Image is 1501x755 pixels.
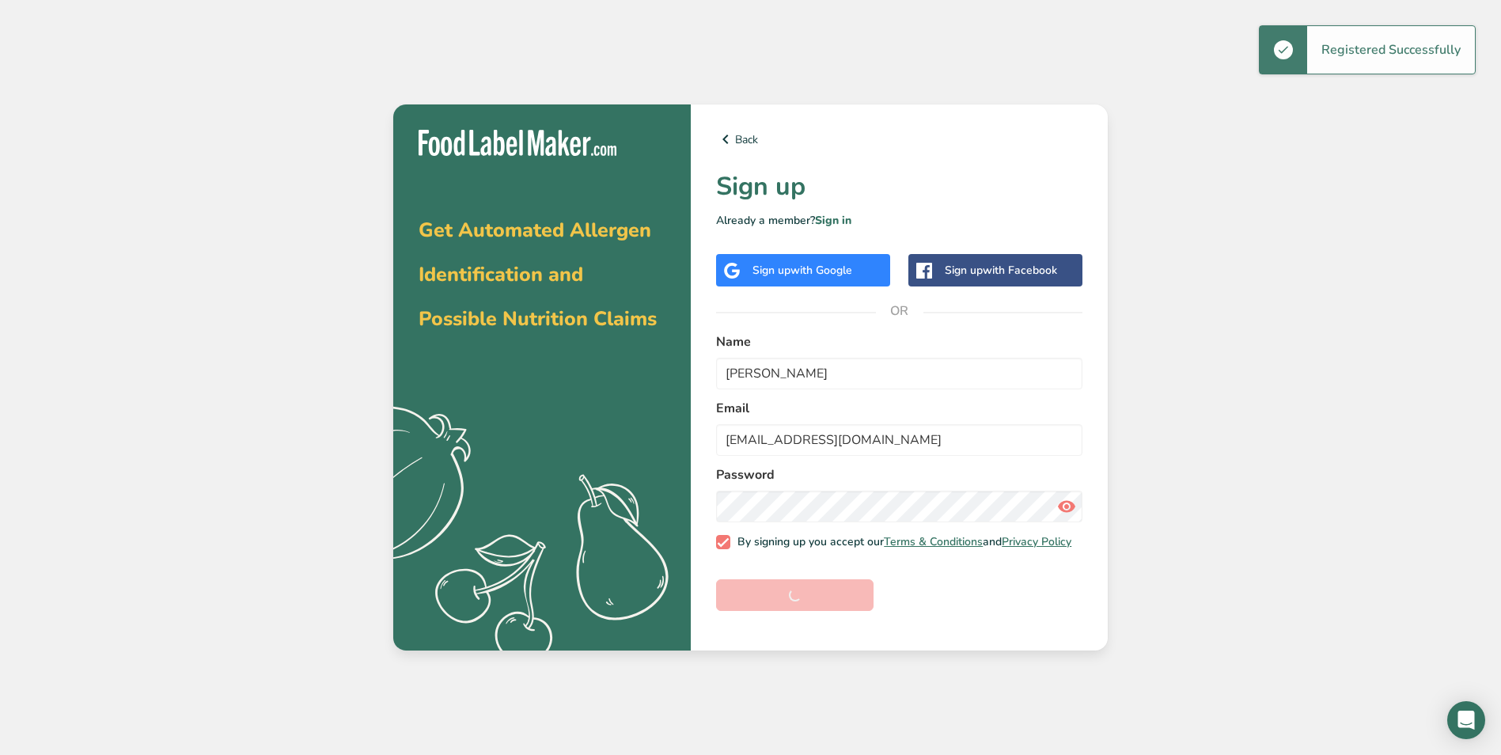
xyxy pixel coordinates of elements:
div: Sign up [752,262,852,279]
div: Sign up [945,262,1057,279]
span: OR [876,287,923,335]
span: Get Automated Allergen Identification and Possible Nutrition Claims [419,217,657,332]
a: Privacy Policy [1002,534,1071,549]
input: email@example.com [716,424,1082,456]
span: By signing up you accept our and [730,535,1072,549]
a: Sign in [815,213,851,228]
div: Registered Successfully [1307,26,1475,74]
a: Terms & Conditions [884,534,983,549]
span: with Google [790,263,852,278]
p: Already a member? [716,212,1082,229]
label: Email [716,399,1082,418]
div: Open Intercom Messenger [1447,701,1485,739]
img: Food Label Maker [419,130,616,156]
h1: Sign up [716,168,1082,206]
label: Name [716,332,1082,351]
a: Back [716,130,1082,149]
span: with Facebook [983,263,1057,278]
label: Password [716,465,1082,484]
input: John Doe [716,358,1082,389]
